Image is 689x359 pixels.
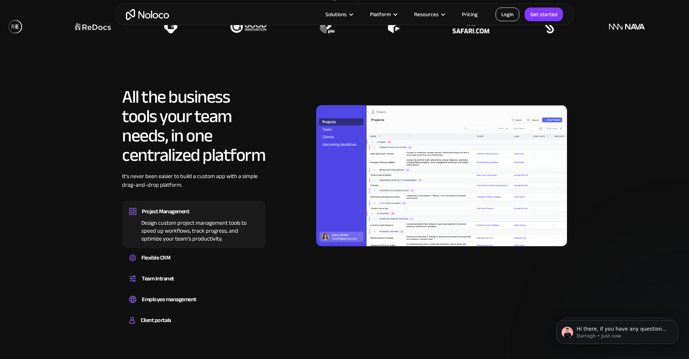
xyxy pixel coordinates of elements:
[545,305,689,355] iframe: Intercom notifications message
[129,284,258,286] div: Set up a central space for your team to collaborate, share information, and stay up to date on co...
[129,263,258,265] div: Create a custom CRM that you can adapt to your business’s needs, centralize your workflows, and m...
[142,206,189,217] div: Project Management
[142,273,174,284] div: Team intranet
[142,294,196,305] div: Employee management
[122,172,266,200] div: It’s never been easier to build a custom app with a simple drag-and-drop platform.
[126,9,169,20] a: home
[129,217,258,243] div: Design custom project management tools to speed up workflows, track progress, and optimize your t...
[325,10,347,19] div: Solutions
[122,87,266,165] h2: All the business tools your team needs, in one centralized platform
[361,10,405,19] div: Platform
[405,10,453,19] div: Resources
[525,8,563,21] a: Get started
[370,10,391,19] div: Platform
[414,10,439,19] div: Resources
[141,252,170,263] div: Flexible CRM
[453,10,487,19] a: Pricing
[496,8,519,21] a: Login
[141,315,171,326] div: Client portals
[317,10,361,19] div: Solutions
[129,305,258,307] div: Easily manage employee information, track performance, and handle HR tasks from a single platform.
[129,326,258,328] div: Build a secure, fully-branded, and personalized client portal that lets your customers self-serve.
